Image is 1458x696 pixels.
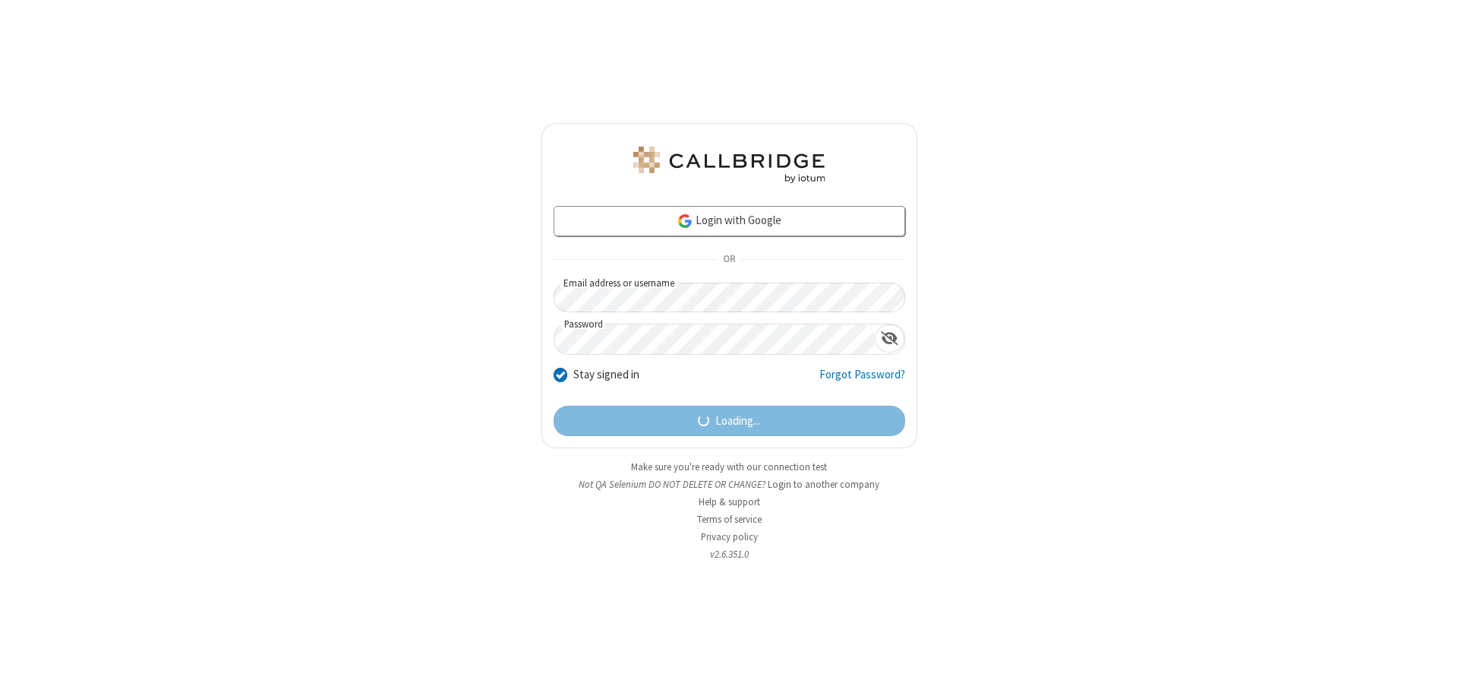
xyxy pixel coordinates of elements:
span: Loading... [715,413,760,430]
button: Login to another company [768,477,879,492]
span: OR [717,249,741,270]
img: QA Selenium DO NOT DELETE OR CHANGE [630,147,828,183]
li: v2.6.351.0 [541,547,917,562]
input: Password [554,324,875,354]
button: Loading... [554,406,905,436]
iframe: Chat [1420,656,1447,685]
img: google-icon.png [677,213,693,229]
a: Make sure you're ready with our connection test [631,460,827,473]
a: Forgot Password? [819,366,905,395]
a: Login with Google [554,206,905,236]
a: Terms of service [697,513,762,526]
li: Not QA Selenium DO NOT DELETE OR CHANGE? [541,477,917,492]
a: Privacy policy [701,530,758,543]
div: Show password [875,324,904,353]
input: Email address or username [554,283,905,312]
a: Help & support [699,495,760,508]
label: Stay signed in [573,366,639,384]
